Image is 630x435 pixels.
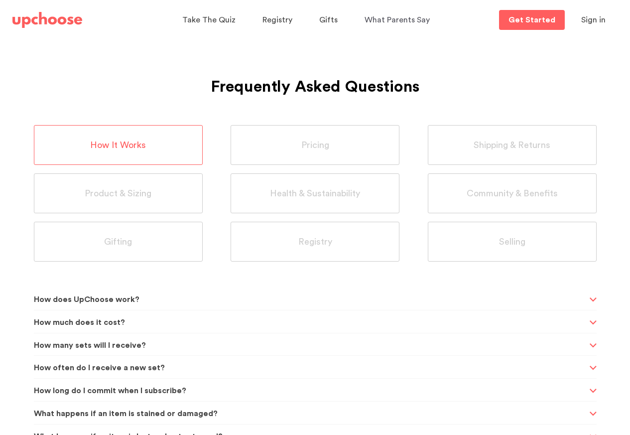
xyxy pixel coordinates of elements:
[34,288,587,312] span: How does UpChoose work?
[262,10,295,30] a: Registry
[581,16,606,24] span: Sign in
[474,140,550,151] span: Shipping & Returns
[182,10,239,30] a: Take The Quiz
[85,188,151,199] span: Product & Sizing
[319,16,338,24] span: Gifts
[34,310,587,335] span: How much does it cost?
[34,379,587,403] span: How long do I commit when I subscribe?
[499,236,525,248] span: Selling
[508,16,555,24] p: Get Started
[34,402,587,426] span: What happens if an item is stained or damaged?
[467,188,558,199] span: Community & Benefits
[301,140,329,151] span: Pricing
[34,53,597,100] h1: Frequently Asked Questions
[12,10,82,30] a: UpChoose
[12,12,82,28] img: UpChoose
[499,10,565,30] a: Get Started
[365,10,433,30] a: What Parents Say
[569,10,618,30] button: Sign in
[104,236,132,248] span: Gifting
[319,10,341,30] a: Gifts
[298,236,332,248] span: Registry
[34,356,587,380] span: How often do I receive a new set?
[182,16,236,24] span: Take The Quiz
[270,188,360,199] span: Health & Sustainability
[90,140,146,151] span: How It Works
[365,16,430,24] span: What Parents Say
[34,333,587,358] span: How many sets will I receive?
[262,16,292,24] span: Registry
